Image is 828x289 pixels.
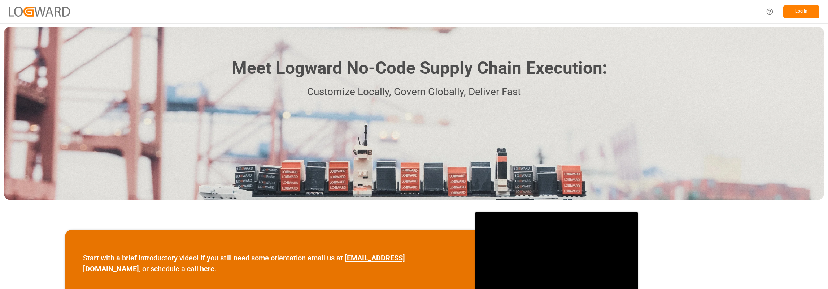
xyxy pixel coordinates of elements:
img: Logward_new_orange.png [9,7,70,16]
p: Customize Locally, Govern Globally, Deliver Fast [221,84,607,100]
button: Help Center [762,4,778,20]
a: here [200,264,214,273]
p: Start with a brief introductory video! If you still need some orientation email us at , or schedu... [83,252,457,274]
button: Log In [783,5,819,18]
h1: Meet Logward No-Code Supply Chain Execution: [232,55,607,81]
